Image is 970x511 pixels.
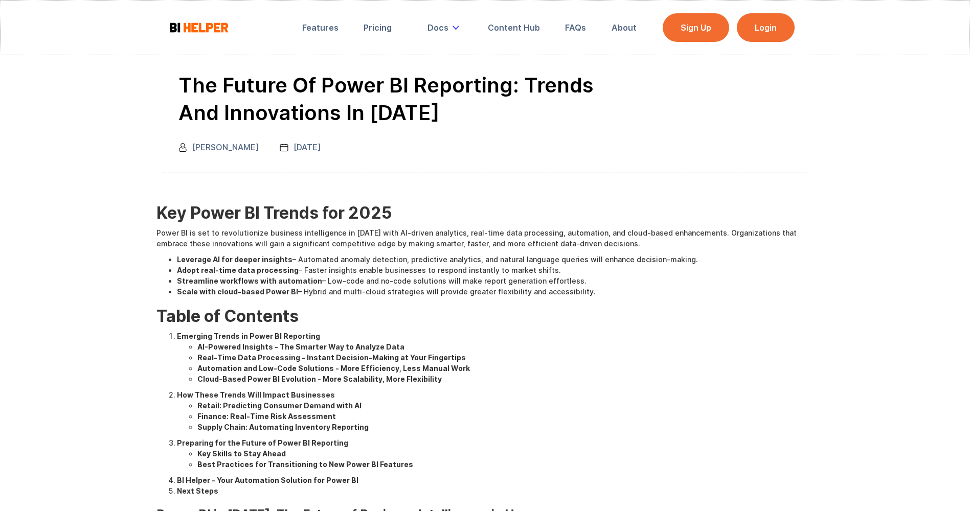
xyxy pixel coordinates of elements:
div: [PERSON_NAME] [192,142,259,152]
strong: AI-Powered Insights - The Smarter Way to Analyze Data [197,342,404,351]
strong: Retail: Predicting Consumer Demand with AI [197,401,362,410]
a: Login [737,13,795,42]
strong: How These Trends Will Impact Businesses [177,390,335,399]
strong: Finance: Real-Time Risk Assessment [197,412,336,421]
li: – Hybrid and multi-cloud strategies will provide greater flexibility and accessibility. [177,286,814,297]
a: Content Hub [481,16,547,39]
div: FAQs [565,22,586,33]
div: Docs [427,22,448,33]
div: Content Hub [488,22,540,33]
li: – Faster insights enable businesses to respond instantly to market shifts. [177,265,814,275]
a: Features [295,16,346,39]
a: Sign Up [663,13,729,42]
p: Power BI is set to revolutionize business intelligence in [DATE] with AI-driven analytics, real-t... [156,227,814,249]
div: [DATE] [294,142,321,152]
strong: Real-Time Data Processing - Instant Decision-Making at Your Fingertips [197,353,466,362]
a: Pricing [356,16,399,39]
div: Features [302,22,339,33]
h2: Table of Contents [156,307,814,326]
div: About [612,22,637,33]
strong: Scale with cloud-based Power BI [177,287,298,296]
h1: The Future of Power BI Reporting: Trends and Innovations in [DATE] [178,72,639,127]
a: FAQs [558,16,593,39]
strong: Key Skills to Stay Ahead [197,449,286,458]
strong: Best Practices for Transitioning to New Power BI Features [197,460,413,469]
a: About [604,16,644,39]
strong: Emerging Trends in Power BI Reporting [177,332,320,340]
li: – Low-code and no-code solutions will make report generation effortless. [177,275,814,286]
strong: Preparing for the Future of Power BI Reporting [177,438,348,447]
strong: Adopt real-time data processing [177,266,299,274]
li: – Automated anomaly detection, predictive analytics, and natural language queries will enhance de... [177,254,814,265]
strong: Cloud-Based Power BI Evolution - More Scalability, More Flexibility [197,375,442,383]
strong: Leverage AI for deeper insights [177,255,292,264]
strong: BI Helper - Your Automation Solution for Power BI [177,476,358,484]
div: Docs [420,16,470,39]
strong: Next Steps [177,486,218,495]
div: Pricing [364,22,392,33]
strong: Automation and Low-Code Solutions - More Efficiency, Less Manual Work [197,364,470,373]
h2: Key Power BI Trends for 2025 [156,204,814,222]
strong: Supply Chain: Automating Inventory Reporting [197,423,369,431]
strong: Streamline workflows with automation [177,276,322,285]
